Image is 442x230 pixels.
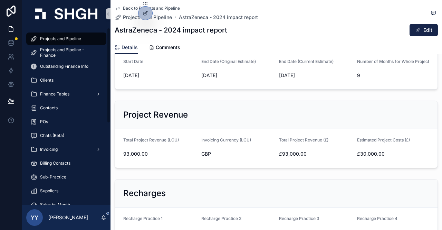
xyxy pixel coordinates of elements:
[123,72,196,79] span: [DATE]
[179,14,258,21] a: AstraZeneca - 2024 impact report
[26,199,106,211] a: Sales by Month
[279,137,328,142] span: Total Project Revenue (£)
[410,24,438,36] button: Edit
[40,105,58,111] span: Contacts
[26,157,106,169] a: Billing Contacts
[40,64,88,69] span: Outstanding Finance Info
[40,91,69,97] span: Finance Tables
[123,216,163,221] span: Recharge Practice 1
[123,137,179,142] span: Total Project Revenue (LCU)
[201,150,211,157] span: GBP
[48,214,88,221] p: [PERSON_NAME]
[149,41,180,55] a: Comments
[26,185,106,197] a: Suppliers
[123,59,143,64] span: Start Date
[122,44,138,51] span: Details
[123,109,188,120] h2: Project Revenue
[201,59,256,64] span: End Date (Original Estimate)
[279,59,334,64] span: End Date (Current Estimate)
[26,102,106,114] a: Contacts
[40,47,99,58] span: Projects and Pipeline - Finance
[357,137,410,142] span: Estimated Project Costs (£)
[357,216,397,221] span: Recharge Practice 4
[40,77,54,83] span: Clients
[279,216,319,221] span: Recharge Practice 3
[357,72,430,79] span: 9
[40,174,66,180] span: Sub-Practice
[357,59,429,64] span: Number of Months for Whole Project
[201,72,274,79] span: [DATE]
[26,60,106,73] a: Outstanding Finance Info
[40,202,70,208] span: Sales by Month
[35,8,97,19] img: App logo
[26,116,106,128] a: POs
[40,133,64,138] span: Chats (Beta)
[123,6,180,11] span: Back to Projects and Pipeline
[40,36,81,42] span: Projects and Pipeline
[26,88,106,100] a: Finance Tables
[279,150,352,157] span: £93,000.00
[115,25,227,35] h1: AstraZeneca - 2024 impact report
[115,14,172,21] a: Projects and Pipeline
[123,14,172,21] span: Projects and Pipeline
[201,137,251,142] span: Invoicing Currency (LCU)
[26,74,106,86] a: Clients
[123,188,166,199] h2: Recharges
[201,216,241,221] span: Recharge Practice 2
[26,143,106,156] a: Invoicing
[115,41,138,54] a: Details
[279,72,352,79] span: [DATE]
[22,28,110,205] div: scrollable content
[26,129,106,142] a: Chats (Beta)
[115,6,180,11] a: Back to Projects and Pipeline
[26,171,106,183] a: Sub-Practice
[123,150,196,157] span: 93,000.00
[26,46,106,59] a: Projects and Pipeline - Finance
[156,44,180,51] span: Comments
[40,160,70,166] span: Billing Contacts
[31,213,38,222] span: YY
[40,147,58,152] span: Invoicing
[26,33,106,45] a: Projects and Pipeline
[357,150,430,157] span: £30,000.00
[40,188,58,194] span: Suppliers
[40,119,48,125] span: POs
